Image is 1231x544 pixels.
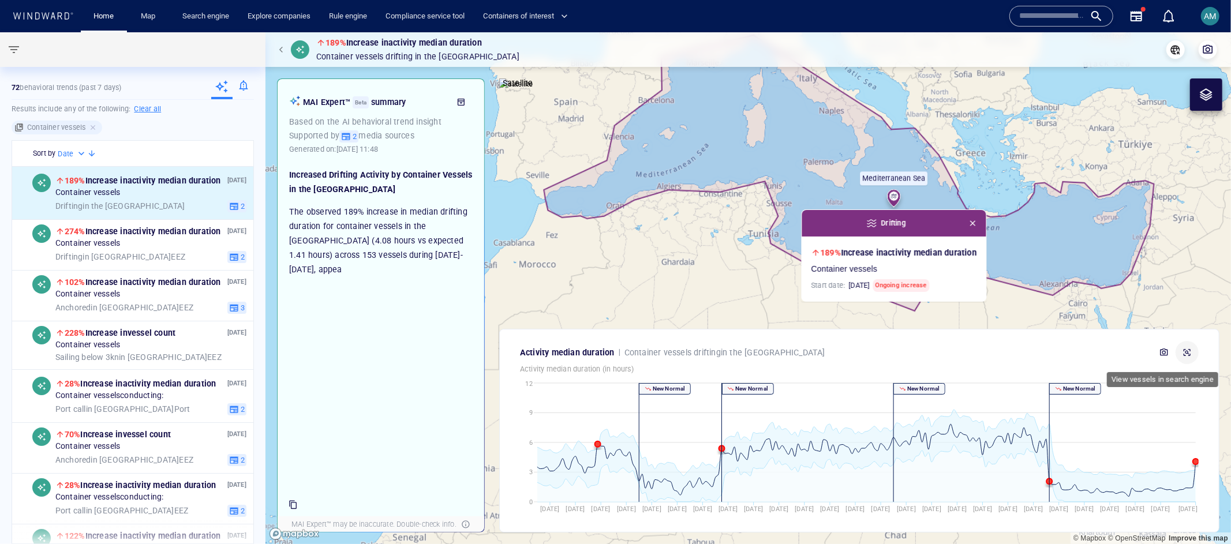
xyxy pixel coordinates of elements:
button: Compliance service tool [381,6,469,27]
h6: Start date: [811,279,930,292]
button: 2 [339,130,358,143]
span: Anchored [55,455,91,464]
div: Notification center [1162,9,1176,23]
span: AM [1204,12,1217,21]
tspan: [DATE] [1151,505,1170,513]
button: Home [85,6,122,27]
tspan: [DATE] [719,505,738,513]
h6: [DATE] [849,280,870,291]
p: [DATE] [227,226,246,237]
span: Port call [55,404,86,414]
span: Drifting [55,252,83,261]
div: Date [58,148,87,160]
button: 2 [227,505,246,517]
h6: Date [58,148,73,160]
span: 2 [239,252,245,262]
span: Increase in vessel count [65,328,175,337]
span: [DATE] 11:48 [336,145,378,153]
a: OpenStreetMap [1108,534,1166,542]
span: 28% [65,481,81,490]
span: 228% [65,328,85,337]
button: Containers of interest [478,6,578,27]
a: Map feedback [1169,534,1228,542]
span: Increase in vessel count [65,430,171,439]
span: Container vessels [55,290,120,300]
tspan: [DATE] [540,505,559,513]
span: 2 [239,455,245,466]
tspan: [DATE] [1178,505,1198,513]
span: 70% [65,430,81,439]
p: New Normal [906,385,940,393]
button: 2 [227,200,246,213]
p: Container vessels in the [GEOGRAPHIC_DATA] [624,346,825,359]
span: 2 [239,506,245,516]
span: Container vessels conducting: [55,493,164,503]
tspan: [DATE] [617,505,636,513]
span: in [GEOGRAPHIC_DATA] EEZ [55,455,193,466]
span: 189% [65,176,85,185]
span: 102% [65,277,85,287]
span: in [GEOGRAPHIC_DATA] EEZ [55,506,188,516]
h6: Sort by [33,148,55,159]
tspan: [DATE] [566,505,585,513]
span: Container vessels [55,239,120,249]
h6: Clear all [134,103,161,115]
div: Beta [353,96,369,108]
p: [DATE] [227,429,246,440]
a: Search engine [178,6,234,27]
tspan: [DATE] [821,505,840,513]
p: [DATE] [227,480,246,491]
tspan: [DATE] [668,505,687,513]
span: Increase in activity median duration [821,248,977,257]
tspan: 0 [529,498,533,506]
span: 189% [325,38,346,47]
h2: Increased Drifting Activity by Container Vessels in the [GEOGRAPHIC_DATA] [289,168,473,197]
a: Rule engine [324,6,372,27]
tspan: [DATE] [1101,505,1120,513]
tspan: 6 [529,439,533,447]
p: Supported by media sources [289,129,473,142]
tspan: [DATE] [871,505,890,513]
p: Satellite [503,76,533,90]
div: MAI Expert™ may be inaccurate. Double-check info. [289,517,459,532]
span: Increase in activity median duration [65,379,216,388]
span: 274% [65,227,85,236]
span: Increase in activity median duration [65,227,221,236]
tspan: [DATE] [795,505,814,513]
span: Increase in activity median duration [65,176,221,185]
p: Container vessels in the [GEOGRAPHIC_DATA] [316,50,519,63]
p: MAI Expert™ summary [303,95,448,109]
span: 2 [239,404,245,415]
p: [DATE] [227,277,246,288]
tspan: 3 [529,468,533,476]
tspan: [DATE] [1049,505,1068,513]
span: Increase in activity median duration [325,38,482,47]
tspan: [DATE] [897,505,916,513]
tspan: [DATE] [973,505,992,513]
span: Anchored [55,303,91,312]
p: New Normal [652,385,686,393]
tspan: [DATE] [948,505,967,513]
tspan: [DATE] [1126,505,1145,513]
div: Container vessels [12,121,102,134]
tspan: 12 [526,380,533,388]
span: 2 [351,132,357,142]
tspan: 9 [529,409,533,417]
span: 2 [239,201,245,212]
p: The observed 189% increase in median drifting duration for container vessels in the [GEOGRAPHIC_D... [289,205,473,277]
p: Activity median duration [520,346,615,359]
a: Home [89,6,119,27]
span: Drifting [694,348,721,357]
button: Map [132,6,169,27]
button: AM [1199,5,1222,28]
span: Container vessels conducting: [55,391,164,402]
h6: Container vessels [27,122,85,133]
a: Mapbox logo [269,527,320,541]
tspan: [DATE] [998,505,1017,513]
p: behavioral trends (Past 7 days) [12,82,122,93]
span: 189% [821,248,841,257]
tspan: [DATE] [693,505,712,513]
p: Generated on: [289,143,378,156]
span: 3 [239,303,245,313]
